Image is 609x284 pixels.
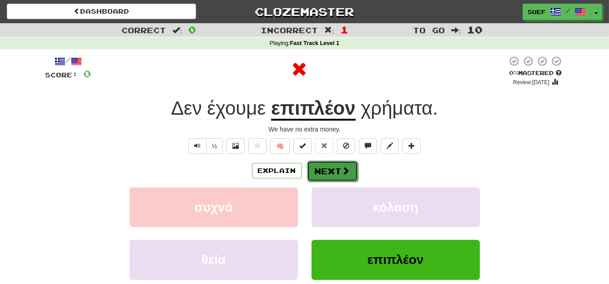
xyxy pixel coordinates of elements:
[121,25,166,35] span: Correct
[324,26,334,34] span: :
[188,138,206,154] button: Play sentence audio (ctl+space)
[381,138,399,154] button: Edit sentence (alt+d)
[201,253,226,267] span: θεία
[45,71,78,79] span: Score:
[171,97,202,119] span: Δεν
[210,4,399,20] a: Clozemaster
[130,188,298,227] button: συχνά
[45,56,91,67] div: /
[451,26,461,34] span: :
[315,138,333,154] button: Reset to 0% Mastered (alt+r)
[261,25,318,35] span: Incorrect
[467,24,483,35] span: 10
[207,97,266,119] span: έχουμε
[7,4,196,19] a: Dashboard
[513,79,549,86] small: Review: [DATE]
[293,138,312,154] button: Set this sentence to 100% Mastered (alt+m)
[252,163,302,178] button: Explain
[226,138,245,154] button: Show image (alt+x)
[206,138,223,154] button: ½
[372,200,418,214] span: κόλαση
[307,161,358,182] button: Next
[367,253,424,267] span: επιπλέον
[188,24,196,35] span: 0
[359,138,377,154] button: Discuss sentence (alt+u)
[337,138,355,154] button: Ignore sentence (alt+i)
[130,240,298,279] button: θεία
[341,24,348,35] span: 1
[194,200,232,214] span: συχνά
[312,240,480,279] button: επιπλέον
[508,69,564,77] div: Mastered
[509,69,518,76] span: 0 %
[271,97,356,121] u: επιπλέον
[566,7,570,14] span: /
[84,68,91,79] span: 0
[413,25,445,35] span: To go
[528,8,546,16] span: SueF
[361,97,433,119] span: χρήματα
[356,97,438,119] span: .
[270,138,290,154] button: 🧠
[403,138,421,154] button: Add to collection (alt+a)
[186,138,223,154] div: Text-to-speech controls
[290,40,340,46] strong: Fast Track Level 1
[312,188,480,227] button: κόλαση
[523,4,591,20] a: SueF /
[45,125,564,134] div: We have no extra money.
[248,138,267,154] button: Favorite sentence (alt+f)
[172,26,182,34] span: :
